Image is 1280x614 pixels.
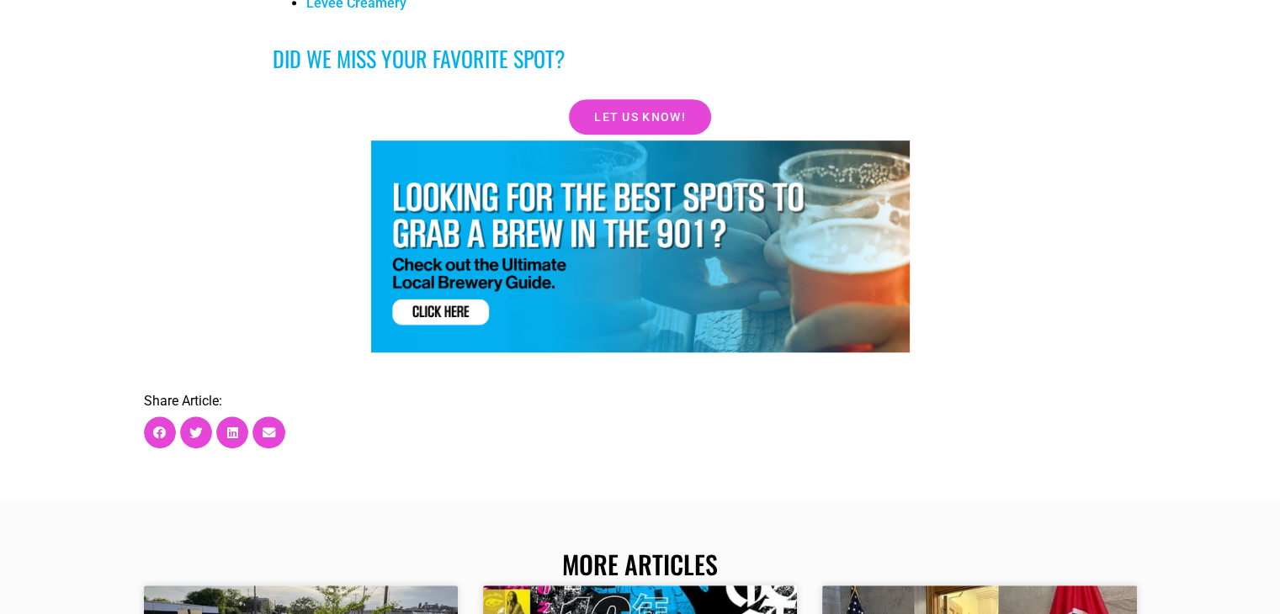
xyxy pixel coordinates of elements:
div: Share on facebook [144,416,176,448]
div: Share on email [252,416,284,448]
p: Share Article: [144,394,1137,408]
span: Let us know! [594,111,686,123]
h3: Did we miss your favorite spot? [273,45,1007,71]
a: Let us know! [569,99,711,135]
img: Looking for the best spots to grab a brew in the 90s era. [371,140,910,352]
h2: More Articles [144,549,1137,580]
div: Share on linkedin [216,416,248,448]
div: Share on twitter [180,416,212,448]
